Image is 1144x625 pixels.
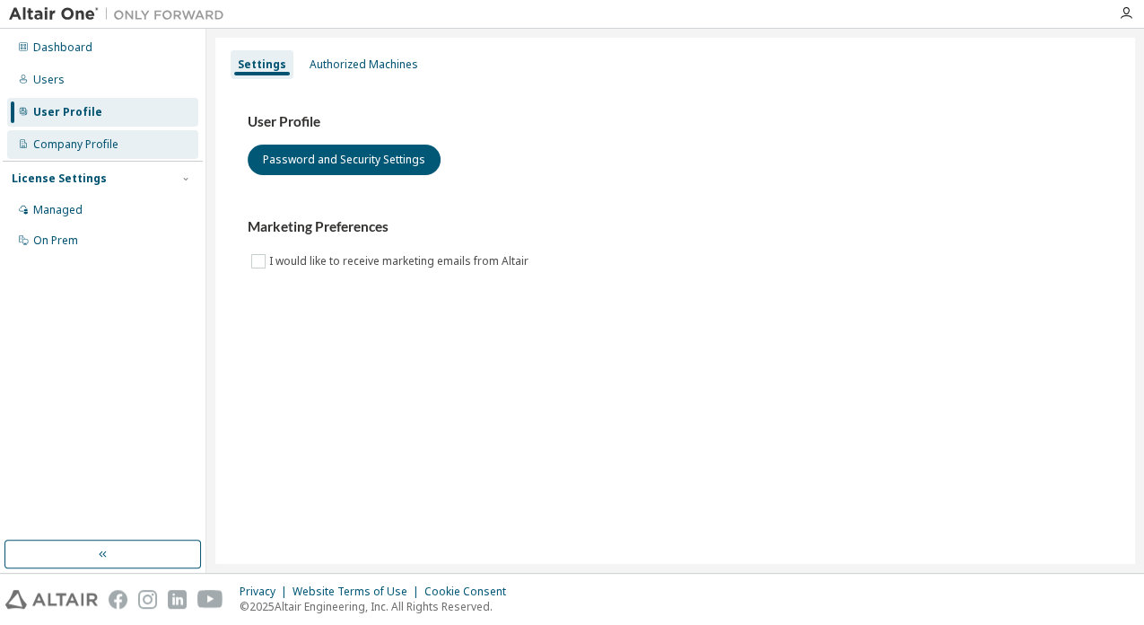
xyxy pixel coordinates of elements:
img: Altair One [9,5,233,23]
img: altair_logo.svg [5,590,98,609]
div: Dashboard [33,40,92,55]
label: I would like to receive marketing emails from Altair [269,251,532,272]
button: Password and Security Settings [248,145,441,175]
div: Privacy [240,585,293,599]
div: Authorized Machines [310,57,418,72]
div: User Profile [33,105,102,119]
h3: Marketing Preferences [248,218,1103,236]
img: youtube.svg [197,590,223,609]
img: linkedin.svg [168,590,187,609]
div: Settings [238,57,286,72]
div: Cookie Consent [424,585,517,599]
div: Users [33,73,65,87]
div: Managed [33,203,83,217]
div: On Prem [33,233,78,248]
div: Website Terms of Use [293,585,424,599]
img: instagram.svg [138,590,157,609]
div: License Settings [12,172,107,186]
p: © 2025 Altair Engineering, Inc. All Rights Reserved. [240,599,517,614]
h3: User Profile [248,113,1103,131]
img: facebook.svg [109,590,127,609]
div: Company Profile [33,137,118,152]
